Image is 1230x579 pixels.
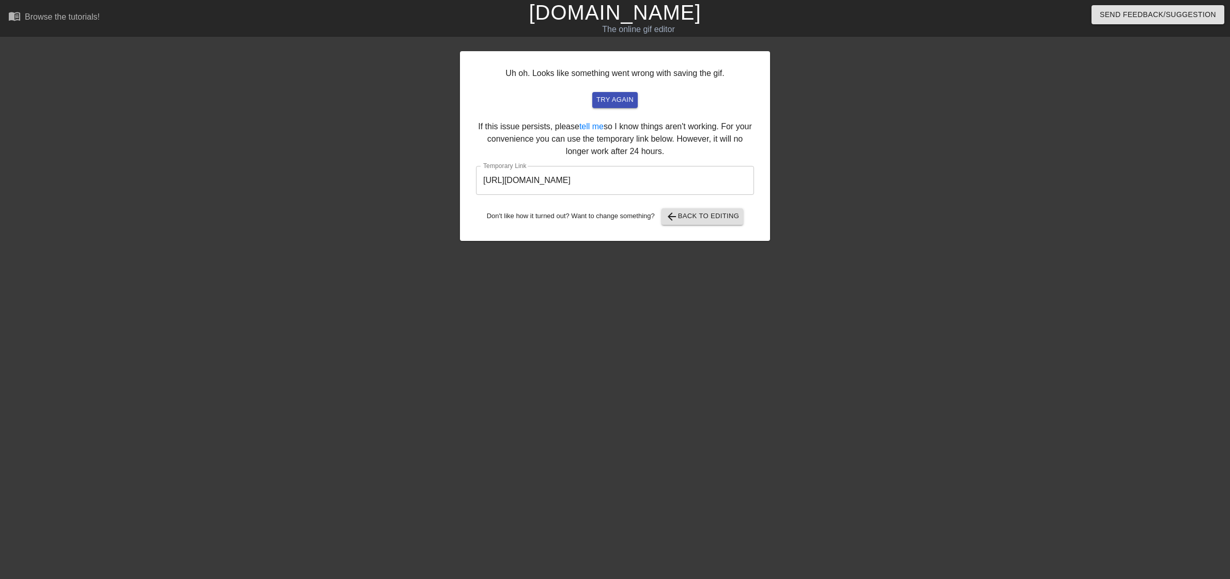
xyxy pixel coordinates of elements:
[460,51,770,241] div: Uh oh. Looks like something went wrong with saving the gif. If this issue persists, please so I k...
[476,208,754,225] div: Don't like how it turned out? Want to change something?
[25,12,100,21] div: Browse the tutorials!
[8,10,100,26] a: Browse the tutorials!
[476,166,754,195] input: bare
[666,210,678,223] span: arrow_back
[596,94,634,106] span: try again
[529,1,701,24] a: [DOMAIN_NAME]
[666,210,740,223] span: Back to Editing
[1091,5,1224,24] button: Send Feedback/Suggestion
[1100,8,1216,21] span: Send Feedback/Suggestion
[662,208,744,225] button: Back to Editing
[579,122,604,131] a: tell me
[415,23,862,36] div: The online gif editor
[592,92,638,108] button: try again
[8,10,21,22] span: menu_book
